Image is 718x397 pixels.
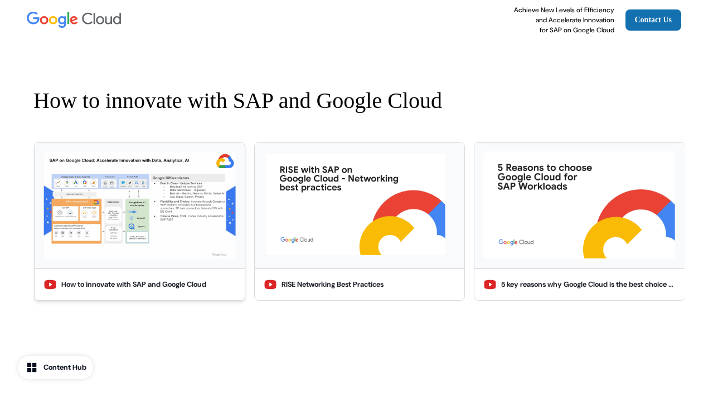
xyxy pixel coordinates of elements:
p: How to innovate with SAP and Google Cloud [33,84,685,117]
button: 5 key reasons why Google Cloud is the best choice for your SAP workloads5 key reasons why Google ... [474,142,685,301]
img: How to innovate with SAP and Google Cloud [43,151,235,259]
div: RISE Networking Best Practices [282,279,384,290]
button: How to innovate with SAP and Google CloudHow to innovate with SAP and Google Cloud [34,142,245,301]
button: Content Hub [18,356,93,379]
button: RISE Networking Best PracticesRISE Networking Best Practices [254,142,465,301]
img: 5 key reasons why Google Cloud is the best choice for your SAP workloads [483,151,675,259]
a: Contact Us [625,9,682,31]
img: RISE Networking Best Practices [264,151,455,259]
div: How to innovate with SAP and Google Cloud [61,279,206,290]
p: Achieve New Levels of Efficiency and Accelerate Innovation for SAP on Google Cloud [514,5,614,35]
div: 5 key reasons why Google Cloud is the best choice for your SAP workloads [501,279,675,290]
div: Content Hub [43,362,86,373]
